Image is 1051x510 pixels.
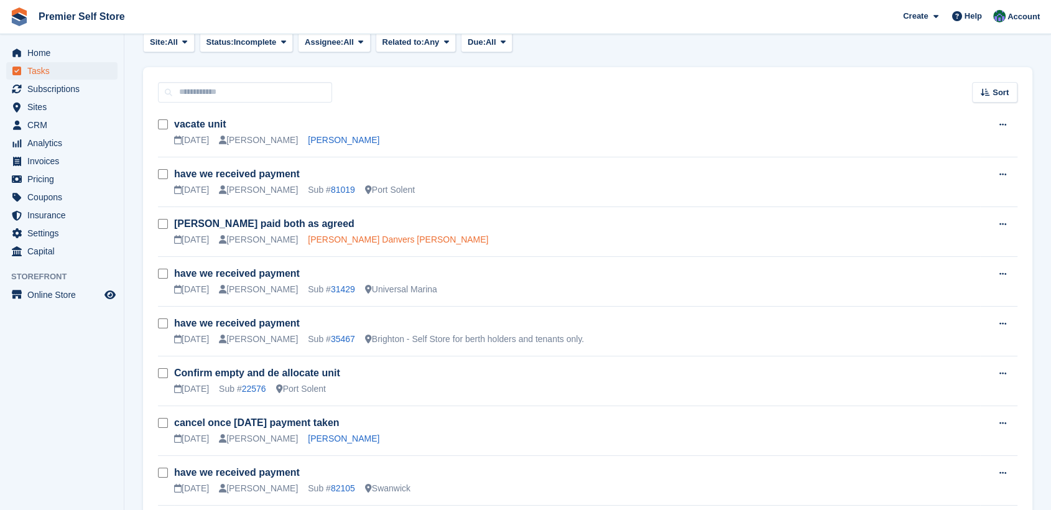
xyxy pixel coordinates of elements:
span: All [343,36,354,49]
a: menu [6,80,118,98]
div: [PERSON_NAME] [219,233,298,246]
span: Any [424,36,440,49]
span: Analytics [27,134,102,152]
a: 22576 [242,384,266,394]
a: menu [6,44,118,62]
div: [PERSON_NAME] [219,333,298,346]
div: [DATE] [174,283,209,296]
span: Coupons [27,188,102,206]
div: Sub # [308,183,355,197]
a: have we received payment [174,169,300,179]
a: [PERSON_NAME] Danvers [PERSON_NAME] [308,234,488,244]
a: menu [6,188,118,206]
button: Assignee: All [298,32,371,53]
a: menu [6,134,118,152]
a: menu [6,152,118,170]
div: [DATE] [174,134,209,147]
div: [DATE] [174,233,209,246]
button: Due: All [461,32,512,53]
a: menu [6,170,118,188]
span: Storefront [11,271,124,283]
div: [DATE] [174,482,209,495]
a: [PERSON_NAME] paid both as agreed [174,218,354,229]
a: Premier Self Store [34,6,130,27]
a: 31429 [331,284,355,294]
button: Site: All [143,32,195,53]
img: Jo Granger [993,10,1006,22]
div: [PERSON_NAME] [219,283,298,296]
div: Sub # [308,482,355,495]
a: 35467 [331,334,355,344]
span: Related to: [382,36,424,49]
div: Port Solent [365,183,415,197]
a: Confirm empty and de allocate unit [174,368,340,378]
a: menu [6,225,118,242]
div: [DATE] [174,432,209,445]
img: stora-icon-8386f47178a22dfd0bd8f6a31ec36ba5ce8667c1dd55bd0f319d3a0aa187defe.svg [10,7,29,26]
a: [PERSON_NAME] [308,135,379,145]
span: All [167,36,178,49]
a: menu [6,286,118,304]
a: cancel once [DATE] payment taken [174,417,340,428]
div: Swanwick [365,482,410,495]
div: [PERSON_NAME] [219,134,298,147]
span: All [486,36,496,49]
a: have we received payment [174,268,300,279]
span: Status: [206,36,234,49]
span: Sort [993,86,1009,99]
a: 81019 [331,185,355,195]
div: [PERSON_NAME] [219,183,298,197]
div: Sub # [308,283,355,296]
span: Tasks [27,62,102,80]
a: menu [6,243,118,260]
span: Site: [150,36,167,49]
div: Universal Marina [365,283,437,296]
div: Port Solent [276,382,326,396]
a: 82105 [331,483,355,493]
a: [PERSON_NAME] [308,433,379,443]
span: Invoices [27,152,102,170]
span: Insurance [27,206,102,224]
span: Assignee: [305,36,343,49]
span: Create [903,10,928,22]
div: [DATE] [174,382,209,396]
div: [PERSON_NAME] [219,432,298,445]
span: Online Store [27,286,102,304]
a: Preview store [103,287,118,302]
span: Pricing [27,170,102,188]
a: vacate unit [174,119,226,129]
a: have we received payment [174,467,300,478]
button: Related to: Any [376,32,456,53]
span: Due: [468,36,486,49]
div: Brighton - Self Store for berth holders and tenants only. [365,333,584,346]
a: menu [6,116,118,134]
div: [DATE] [174,183,209,197]
span: Help [965,10,982,22]
span: CRM [27,116,102,134]
a: menu [6,98,118,116]
div: [DATE] [174,333,209,346]
span: Incomplete [234,36,277,49]
span: Subscriptions [27,80,102,98]
span: Capital [27,243,102,260]
a: menu [6,62,118,80]
span: Account [1007,11,1040,23]
span: Sites [27,98,102,116]
button: Status: Incomplete [200,32,293,53]
div: [PERSON_NAME] [219,482,298,495]
span: Home [27,44,102,62]
div: Sub # [219,382,266,396]
a: have we received payment [174,318,300,328]
div: Sub # [308,333,355,346]
span: Settings [27,225,102,242]
a: menu [6,206,118,224]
